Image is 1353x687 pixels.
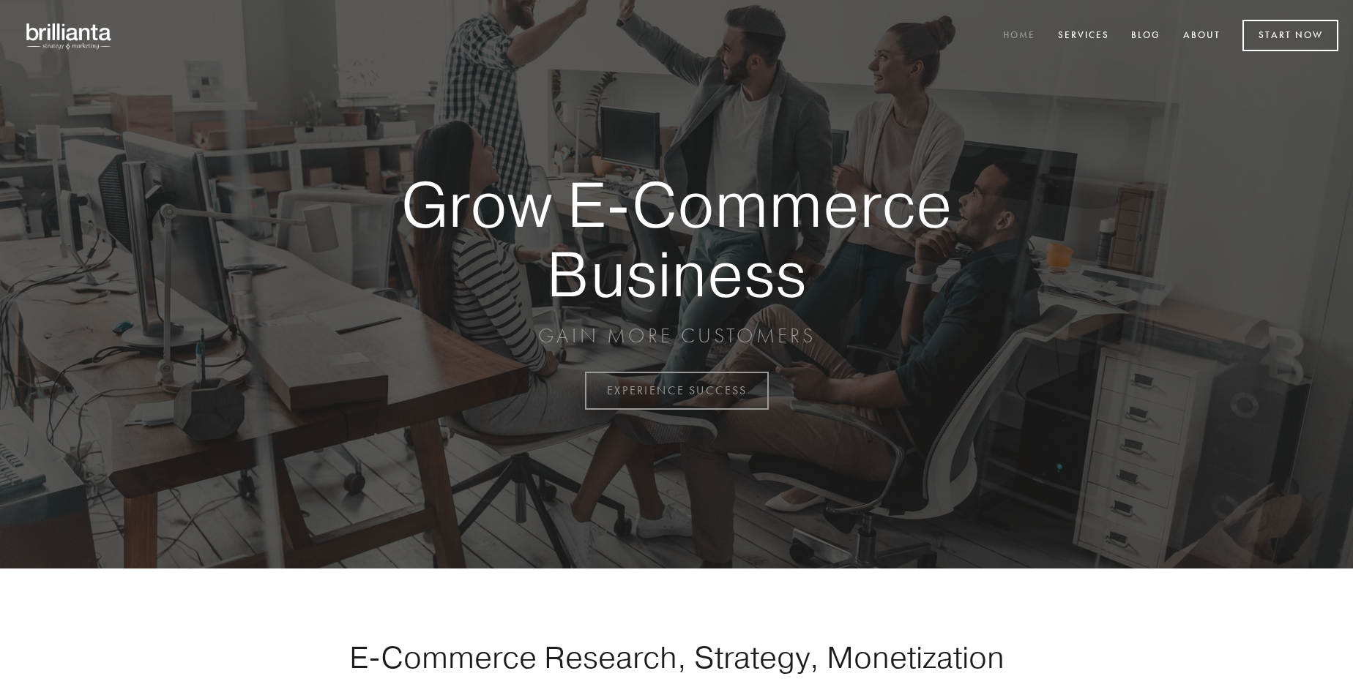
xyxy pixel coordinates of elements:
a: About [1174,24,1230,48]
a: Services [1048,24,1119,48]
h1: E-Commerce Research, Strategy, Monetization [303,639,1050,675]
img: brillianta - research, strategy, marketing [15,15,124,57]
a: Start Now [1242,20,1338,51]
strong: Grow E-Commerce Business [350,170,1003,308]
a: EXPERIENCE SUCCESS [585,372,769,410]
a: Blog [1122,24,1170,48]
p: GAIN MORE CUSTOMERS [350,323,1003,349]
a: Home [994,24,1045,48]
